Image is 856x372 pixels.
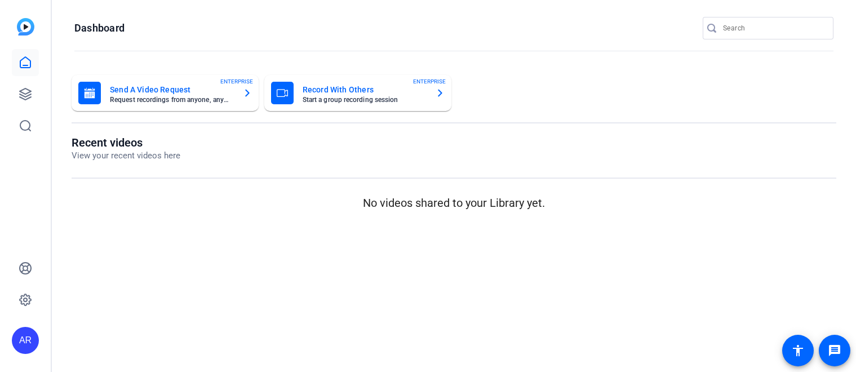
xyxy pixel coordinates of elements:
[828,344,841,357] mat-icon: message
[74,21,125,35] h1: Dashboard
[72,194,836,211] p: No videos shared to your Library yet.
[723,21,824,35] input: Search
[791,344,805,357] mat-icon: accessibility
[110,83,234,96] mat-card-title: Send A Video Request
[303,96,427,103] mat-card-subtitle: Start a group recording session
[12,327,39,354] div: AR
[72,149,180,162] p: View your recent videos here
[413,77,446,86] span: ENTERPRISE
[303,83,427,96] mat-card-title: Record With Others
[17,18,34,36] img: blue-gradient.svg
[110,96,234,103] mat-card-subtitle: Request recordings from anyone, anywhere
[72,136,180,149] h1: Recent videos
[220,77,253,86] span: ENTERPRISE
[72,75,259,111] button: Send A Video RequestRequest recordings from anyone, anywhereENTERPRISE
[264,75,451,111] button: Record With OthersStart a group recording sessionENTERPRISE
